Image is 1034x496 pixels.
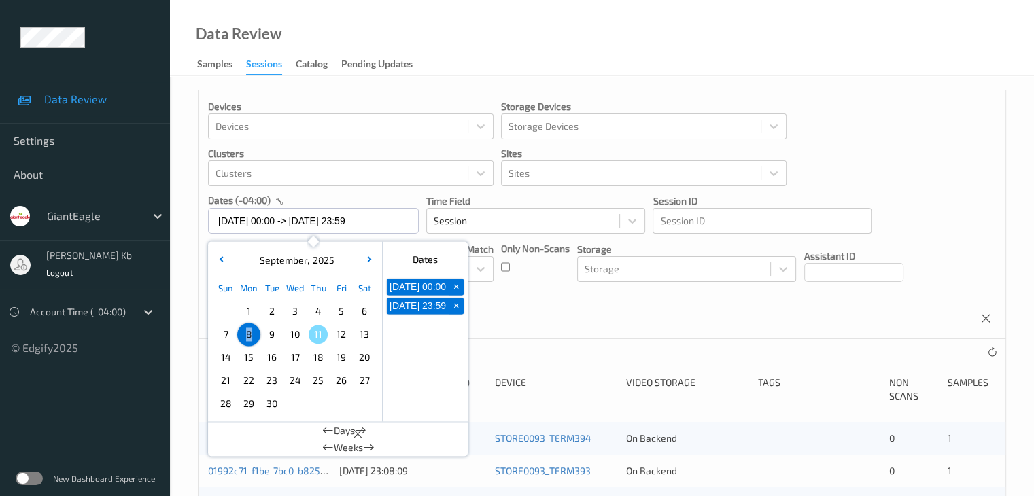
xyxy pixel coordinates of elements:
button: + [449,279,464,295]
span: 28 [216,394,235,413]
a: STORE0093_TERM393 [495,465,591,476]
div: Tue [260,277,283,300]
p: Devices [208,100,494,113]
a: Samples [197,55,246,74]
div: Choose Friday September 26 of 2025 [330,369,353,392]
button: [DATE] 23:59 [387,298,449,314]
span: 17 [286,348,305,367]
span: 16 [262,348,281,367]
span: 2 [262,302,281,321]
button: [DATE] 00:00 [387,279,449,295]
span: 7 [216,325,235,344]
span: 15 [239,348,258,367]
div: Choose Monday September 01 of 2025 [237,300,260,323]
span: Weeks [334,441,363,455]
div: Choose Wednesday September 10 of 2025 [283,323,307,346]
div: Choose Sunday September 14 of 2025 [214,346,237,369]
span: 9 [262,325,281,344]
span: 1 [239,302,258,321]
div: Choose Monday September 15 of 2025 [237,346,260,369]
div: Choose Thursday September 11 of 2025 [307,323,330,346]
p: Time Field [426,194,645,208]
a: Sessions [246,55,296,75]
div: Wed [283,277,307,300]
div: Video Storage [626,376,748,403]
div: Choose Thursday September 04 of 2025 [307,300,330,323]
span: September [256,254,307,266]
p: Storage Devices [501,100,787,113]
p: Session ID [653,194,872,208]
span: 1 [947,465,951,476]
div: Choose Tuesday September 23 of 2025 [260,369,283,392]
div: Choose Wednesday September 03 of 2025 [283,300,307,323]
p: dates (-04:00) [208,194,271,207]
span: 0 [889,432,895,444]
div: Fri [330,277,353,300]
p: Storage [577,243,796,256]
div: Choose Sunday September 28 of 2025 [214,392,237,415]
span: + [449,280,464,294]
p: Sites [501,147,787,160]
span: 3 [286,302,305,321]
div: Choose Tuesday September 30 of 2025 [260,392,283,415]
div: Tags [758,376,880,403]
div: Choose Wednesday September 24 of 2025 [283,369,307,392]
div: Samples [197,57,232,74]
div: Choose Friday October 03 of 2025 [330,392,353,415]
span: 4 [309,302,328,321]
span: 18 [309,348,328,367]
div: Choose Friday September 12 of 2025 [330,323,353,346]
div: Choose Thursday September 18 of 2025 [307,346,330,369]
div: Choose Thursday October 02 of 2025 [307,392,330,415]
span: 19 [332,348,351,367]
div: Choose Thursday September 25 of 2025 [307,369,330,392]
div: Choose Wednesday October 01 of 2025 [283,392,307,415]
div: Sessions [246,57,282,75]
span: 2025 [309,254,334,266]
div: Choose Friday September 19 of 2025 [330,346,353,369]
div: Choose Monday September 29 of 2025 [237,392,260,415]
span: 6 [355,302,374,321]
span: 29 [239,394,258,413]
a: Pending Updates [341,55,426,74]
div: Choose Saturday September 27 of 2025 [353,369,376,392]
span: 23 [262,371,281,390]
div: Samples [947,376,996,403]
span: 8 [239,325,258,344]
span: 1 [947,432,951,444]
a: STORE0093_TERM394 [495,432,591,444]
div: Catalog [296,57,328,74]
div: Non Scans [889,376,938,403]
div: Device [495,376,617,403]
div: Data Review [196,27,281,41]
div: Choose Saturday October 04 of 2025 [353,392,376,415]
button: + [449,298,464,314]
p: Clusters [208,147,494,160]
span: 22 [239,371,258,390]
span: + [449,299,464,313]
span: 27 [355,371,374,390]
span: 0 [889,465,895,476]
div: On Backend [626,464,748,478]
div: Thu [307,277,330,300]
a: Catalog [296,55,341,74]
span: Days [334,424,355,438]
span: 26 [332,371,351,390]
div: Choose Tuesday September 02 of 2025 [260,300,283,323]
span: 12 [332,325,351,344]
div: On Backend [626,431,748,445]
div: Choose Wednesday September 17 of 2025 [283,346,307,369]
span: 10 [286,325,305,344]
div: Choose Tuesday September 09 of 2025 [260,323,283,346]
span: 24 [286,371,305,390]
span: 13 [355,325,374,344]
span: 14 [216,348,235,367]
div: Choose Sunday September 07 of 2025 [214,323,237,346]
div: , [256,253,334,267]
div: [DATE] 23:08:09 [339,464,485,478]
span: 25 [309,371,328,390]
a: 01992c71-f1be-7bc0-b825-9e503f847f89 [208,465,387,476]
span: 11 [309,325,328,344]
div: Choose Saturday September 13 of 2025 [353,323,376,346]
span: 30 [262,394,281,413]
